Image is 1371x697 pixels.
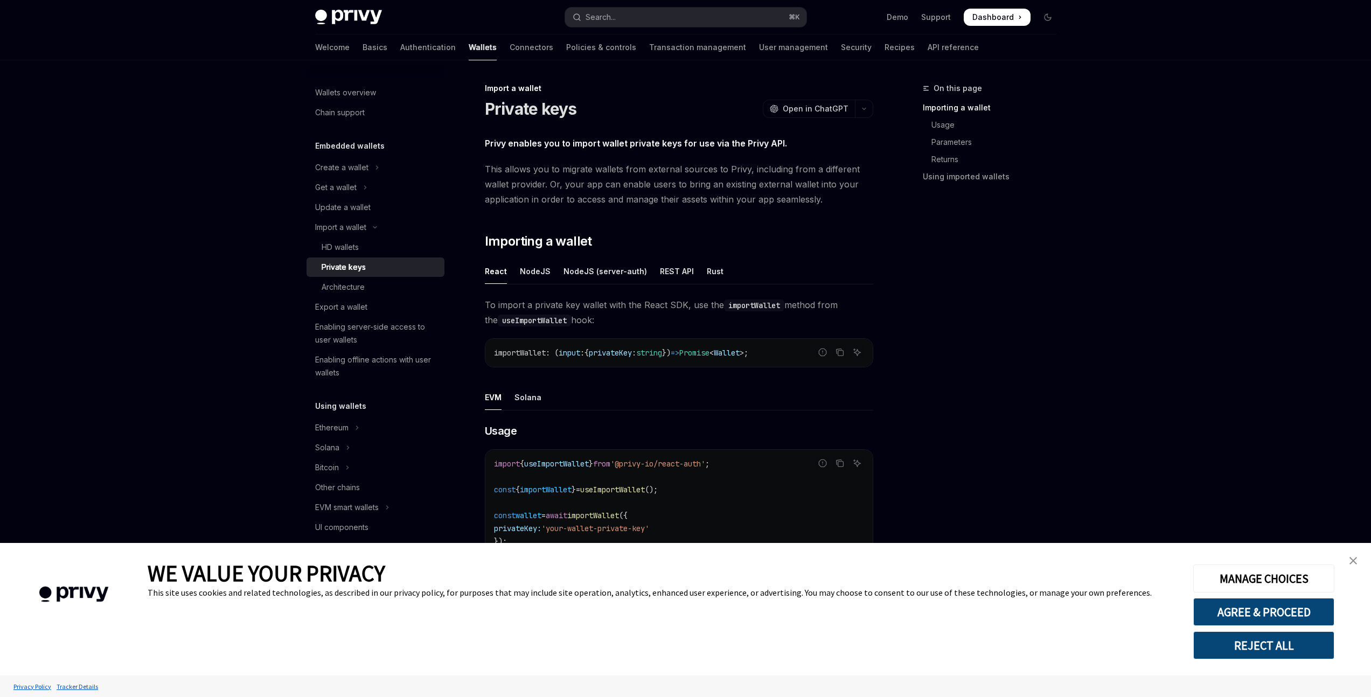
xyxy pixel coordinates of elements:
[322,261,366,274] div: Private keys
[816,456,830,470] button: Report incorrect code
[566,34,636,60] a: Policies & controls
[498,315,571,326] code: useImportWallet
[789,13,800,22] span: ⌘ K
[315,106,365,119] div: Chain support
[307,218,444,237] button: Toggle Import a wallet section
[649,34,746,60] a: Transaction management
[494,511,516,520] span: const
[923,99,1065,116] a: Importing a wallet
[315,320,438,346] div: Enabling server-side access to user wallets
[315,34,350,60] a: Welcome
[307,458,444,477] button: Toggle Bitcoin section
[307,518,444,537] a: UI components
[563,259,647,284] div: NodeJS (server-auth)
[593,459,610,469] span: from
[363,34,387,60] a: Basics
[934,82,982,95] span: On this page
[307,198,444,217] a: Update a wallet
[586,11,616,24] div: Search...
[494,524,541,533] span: privateKey:
[494,536,507,546] span: });
[485,423,517,438] span: Usage
[645,485,658,494] span: ();
[567,511,619,520] span: importWallet
[307,538,444,557] a: Whitelabel
[307,438,444,457] button: Toggle Solana section
[724,299,784,311] code: importWallet
[619,511,628,520] span: ({
[315,201,371,214] div: Update a wallet
[54,677,101,696] a: Tracker Details
[485,233,592,250] span: Importing a wallet
[923,134,1065,151] a: Parameters
[541,511,546,520] span: =
[315,181,357,194] div: Get a wallet
[307,178,444,197] button: Toggle Get a wallet section
[541,524,649,533] span: 'your-wallet-private-key'
[885,34,915,60] a: Recipes
[783,103,848,114] span: Open in ChatGPT
[307,158,444,177] button: Toggle Create a wallet section
[520,459,524,469] span: {
[307,317,444,350] a: Enabling server-side access to user wallets
[148,587,1177,598] div: This site uses cookies and related technologies, as described in our privacy policy, for purposes...
[315,461,339,474] div: Bitcoin
[610,459,705,469] span: '@privy-io/react-auth'
[580,348,584,358] span: :
[315,541,353,554] div: Whitelabel
[485,99,577,119] h1: Private keys
[589,459,593,469] span: }
[559,348,580,358] span: input
[315,521,368,534] div: UI components
[923,151,1065,168] a: Returns
[923,168,1065,185] a: Using imported wallets
[516,485,520,494] span: {
[469,34,497,60] a: Wallets
[636,348,662,358] span: string
[494,485,516,494] span: const
[315,10,382,25] img: dark logo
[516,511,541,520] span: wallet
[572,485,576,494] span: }
[485,385,502,410] div: EVM
[662,348,671,358] span: })
[485,162,873,207] span: This allows you to migrate wallets from external sources to Privy, including from a different wal...
[707,259,723,284] div: Rust
[1039,9,1056,26] button: Toggle dark mode
[520,259,551,284] div: NodeJS
[307,103,444,122] a: Chain support
[660,259,694,284] div: REST API
[494,459,520,469] span: import
[307,277,444,297] a: Architecture
[964,9,1031,26] a: Dashboard
[510,34,553,60] a: Connectors
[972,12,1014,23] span: Dashboard
[307,418,444,437] button: Toggle Ethereum section
[148,559,385,587] span: WE VALUE YOUR PRIVACY
[887,12,908,23] a: Demo
[833,345,847,359] button: Copy the contents from the code block
[740,348,744,358] span: >
[1349,557,1357,564] img: close banner
[580,485,645,494] span: useImportWallet
[714,348,740,358] span: Wallet
[307,478,444,497] a: Other chains
[400,34,456,60] a: Authentication
[705,459,709,469] span: ;
[315,400,366,413] h5: Using wallets
[315,501,379,514] div: EVM smart wallets
[307,498,444,517] button: Toggle EVM smart wallets section
[307,257,444,277] a: Private keys
[576,485,580,494] span: =
[841,34,872,60] a: Security
[763,100,855,118] button: Open in ChatGPT
[709,348,714,358] span: <
[315,140,385,152] h5: Embedded wallets
[315,353,438,379] div: Enabling offline actions with user wallets
[315,441,339,454] div: Solana
[850,345,864,359] button: Ask AI
[494,348,546,358] span: importWallet
[921,12,951,23] a: Support
[850,456,864,470] button: Ask AI
[520,485,572,494] span: importWallet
